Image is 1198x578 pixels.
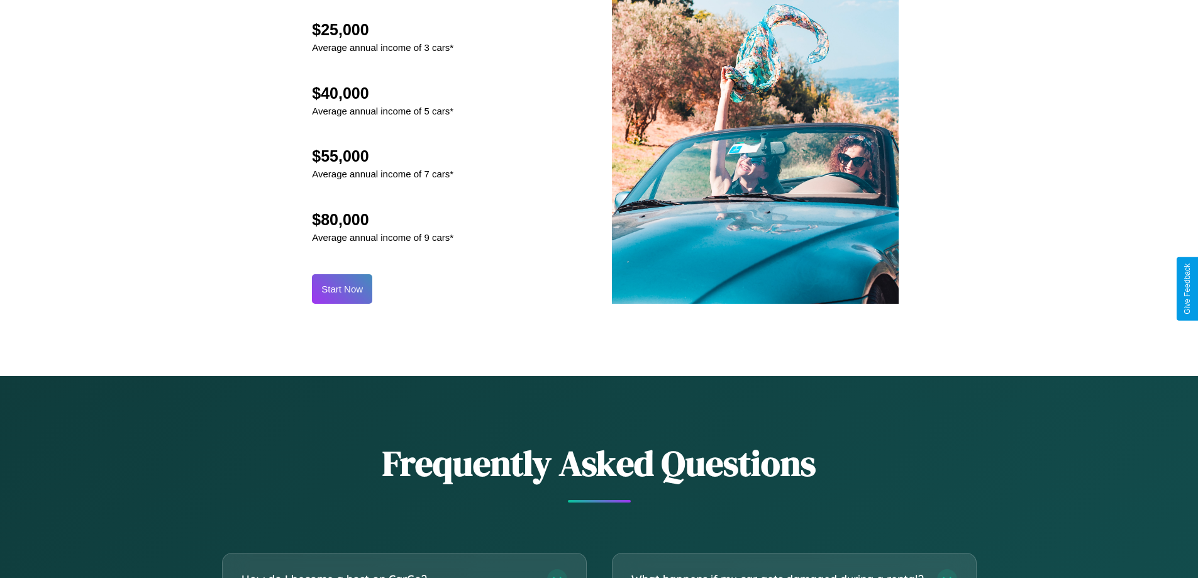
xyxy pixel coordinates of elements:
[312,21,453,39] h2: $25,000
[312,147,453,165] h2: $55,000
[312,103,453,119] p: Average annual income of 5 cars*
[222,439,977,487] h2: Frequently Asked Questions
[312,274,372,304] button: Start Now
[312,211,453,229] h2: $80,000
[312,84,453,103] h2: $40,000
[1183,264,1192,314] div: Give Feedback
[312,165,453,182] p: Average annual income of 7 cars*
[312,229,453,246] p: Average annual income of 9 cars*
[312,39,453,56] p: Average annual income of 3 cars*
